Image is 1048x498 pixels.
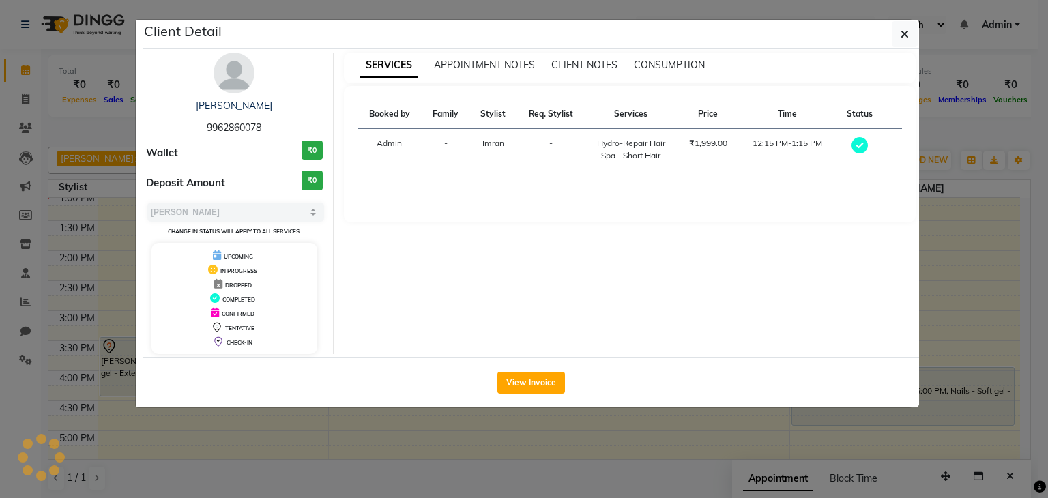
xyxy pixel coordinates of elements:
[497,372,565,394] button: View Invoice
[144,21,222,42] h5: Client Detail
[739,129,836,171] td: 12:15 PM-1:15 PM
[739,100,836,129] th: Time
[302,141,323,160] h3: ₹0
[422,100,469,129] th: Family
[551,59,617,71] span: CLIENT NOTES
[207,121,261,134] span: 9962860078
[222,296,255,303] span: COMPLETED
[224,253,253,260] span: UPCOMING
[516,100,585,129] th: Req. Stylist
[516,129,585,171] td: -
[678,100,739,129] th: Price
[220,267,257,274] span: IN PROGRESS
[196,100,272,112] a: [PERSON_NAME]
[593,137,669,162] div: Hydro-Repair Hair Spa - Short Hair
[222,310,254,317] span: CONFIRMED
[585,100,677,129] th: Services
[358,100,422,129] th: Booked by
[302,171,323,190] h3: ₹0
[214,53,254,93] img: avatar
[836,100,884,129] th: Status
[360,53,418,78] span: SERVICES
[434,59,535,71] span: APPOINTMENT NOTES
[225,325,254,332] span: TENTATIVE
[482,138,504,148] span: Imran
[146,145,178,161] span: Wallet
[168,228,301,235] small: Change in status will apply to all services.
[686,137,731,149] div: ₹1,999.00
[146,175,225,191] span: Deposit Amount
[634,59,705,71] span: CONSUMPTION
[225,282,252,289] span: DROPPED
[469,100,516,129] th: Stylist
[227,339,252,346] span: CHECK-IN
[358,129,422,171] td: Admin
[422,129,469,171] td: -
